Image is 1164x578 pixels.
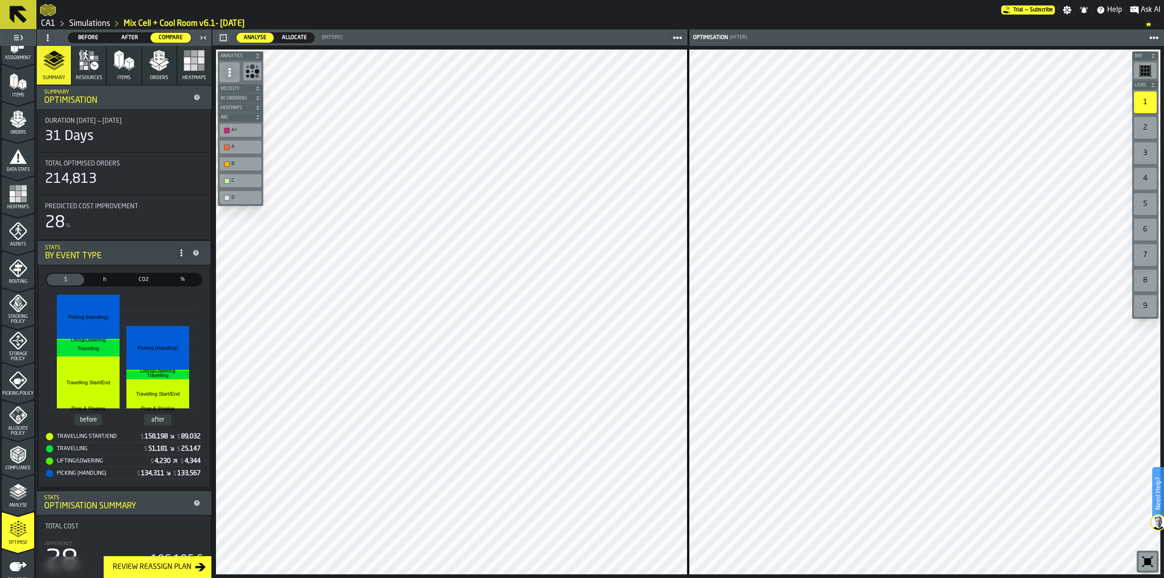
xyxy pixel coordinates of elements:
[45,203,203,210] div: Title
[181,445,201,452] div: Stat Value
[1133,54,1149,59] span: Bay
[241,60,263,84] div: button-toolbar-undefined
[1132,60,1159,80] div: button-toolbar-undefined
[151,417,165,423] text: after
[1134,270,1157,292] div: 8
[177,434,180,440] span: $
[2,475,34,511] li: menu Analyse
[45,548,142,575] div: 28
[1134,193,1157,215] div: 5
[45,203,138,210] span: Predicted Cost Improvement
[2,242,34,247] span: Agents
[221,159,260,169] div: B
[221,142,260,152] div: A
[278,34,311,42] span: Allocate
[2,288,34,325] li: menu Stacking Policy
[45,160,203,167] div: Title
[80,417,97,423] text: before
[72,34,105,42] span: Before
[109,562,195,573] div: Review Reassign Plan
[231,144,259,150] div: A
[218,84,263,93] button: button-
[2,391,34,396] span: Picking Policy
[45,160,120,167] span: Total Optimised Orders
[124,19,245,29] a: link-to-/wh/i/76e2a128-1b54-4d66-80d4-05ae4c277723/simulations/6ef03396-4887-4b7b-a7e9-2a3049111640
[2,214,34,250] li: menu Agents
[2,176,34,213] li: menu Heatmaps
[145,433,168,440] div: Stat Value
[46,273,85,286] label: button-switch-multi-Cost
[1126,5,1164,15] label: button-toggle-Ask AI
[46,457,150,465] div: Lifting/Lowering
[231,195,259,201] div: D
[2,400,34,437] li: menu Allocate Policy
[45,251,174,261] div: By event type
[44,95,190,106] div: Optimisation
[218,189,263,206] div: button-toolbar-undefined
[125,274,162,286] div: thumb
[2,205,34,210] span: Heatmaps
[216,32,231,43] button: button-
[38,196,211,239] div: stat-Predicted Cost Improvement
[2,426,34,436] span: Allocate Policy
[218,122,263,139] div: button-toolbar-undefined
[45,128,94,145] div: 31 Days
[231,161,259,167] div: B
[45,214,65,232] div: 28
[46,433,140,440] div: Travelling Start/End
[40,18,1160,29] nav: Breadcrumb
[1134,168,1157,190] div: 4
[1093,5,1126,15] label: button-toggle-Help
[2,130,34,135] span: Orders
[85,273,124,286] label: button-switch-multi-Time
[163,273,202,286] label: button-switch-multi-Share
[110,33,150,43] div: thumb
[1001,5,1055,15] div: Menu Subscription
[66,223,70,229] span: %
[221,126,260,135] div: A+
[1132,90,1159,115] div: button-toolbar-undefined
[47,274,84,286] div: thumb
[182,75,206,81] span: Heatmaps
[148,445,168,452] div: Stat Value
[1132,141,1159,166] div: button-toolbar-undefined
[88,276,121,284] span: h
[2,314,34,324] span: Stacking Policy
[43,75,65,81] span: Summary
[1132,166,1159,191] div: button-toolbar-undefined
[218,172,263,189] div: button-toolbar-undefined
[109,32,151,43] label: button-switch-multi-After
[45,523,79,530] span: Total Cost
[218,139,263,156] div: button-toolbar-undefined
[41,19,55,29] a: link-to-/wh/i/76e2a128-1b54-4d66-80d4-05ae4c277723
[68,33,109,43] div: thumb
[45,523,203,530] div: Title
[144,446,147,452] span: $
[2,363,34,399] li: menu Picking Policy
[2,466,34,471] span: Compliance
[140,434,144,440] span: $
[2,65,34,101] li: menu Items
[177,446,180,452] span: $
[274,32,315,43] label: button-switch-multi-Allocate
[275,33,314,43] div: thumb
[1134,91,1157,113] div: 1
[1132,217,1159,242] div: button-toolbar-undefined
[127,276,161,284] span: CO2
[46,470,136,477] div: Picking (Handling)
[68,32,109,43] label: button-switch-multi-Before
[117,75,130,81] span: Items
[218,103,263,112] button: button-
[151,33,191,43] div: thumb
[137,471,140,477] span: $
[113,34,146,42] span: After
[1132,293,1159,319] div: button-toolbar-undefined
[1013,7,1023,13] span: Trial
[154,34,187,42] span: Compare
[45,117,203,125] div: Title
[38,153,211,195] div: stat-Total Optimised Orders
[218,156,263,172] div: button-toolbar-undefined
[245,64,260,79] svg: Show Congestion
